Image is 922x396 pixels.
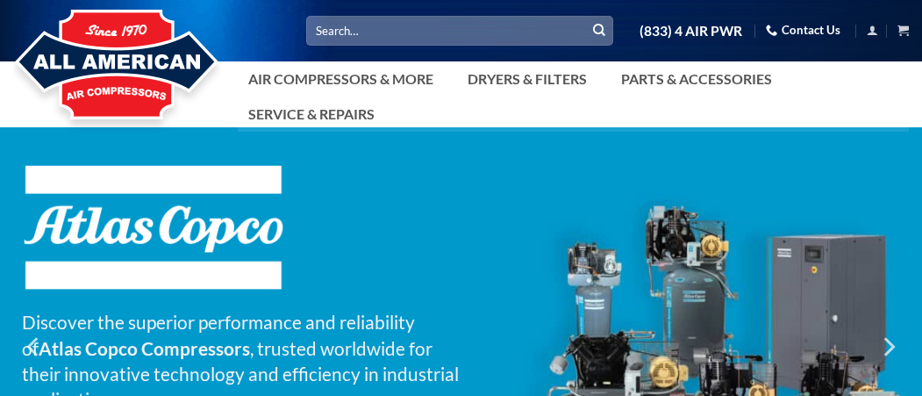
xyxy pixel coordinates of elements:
input: Search… [306,16,613,45]
a: Login [867,19,878,41]
button: Submit [586,18,612,44]
img: Atlas Copco Compressors [22,163,285,292]
a: Dryers & Filters [457,61,597,97]
a: Parts & Accessories [611,61,783,97]
a: (833) 4 AIR PWR [640,16,742,47]
a: Contact Us [766,17,840,44]
a: Service & Repairs [238,97,385,132]
button: Next [872,303,904,391]
strong: Atlas Copco Compressors [39,337,250,359]
button: Previous [18,303,50,391]
a: Air Compressors & More [238,61,444,97]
